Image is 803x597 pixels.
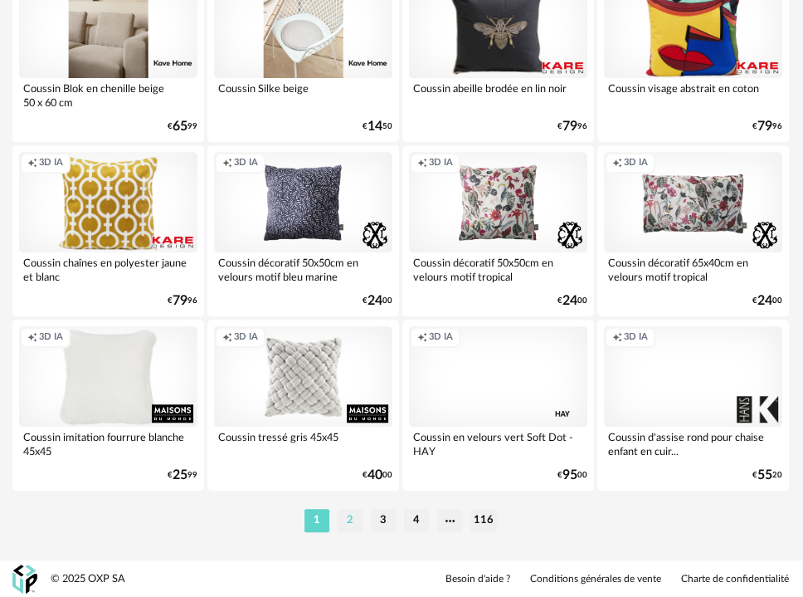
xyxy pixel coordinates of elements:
div: € 96 [168,296,197,306]
a: Creation icon 3D IA Coussin décoratif 65x40cm en velours motif tropical €2400 [597,145,789,316]
span: Creation icon [612,157,622,169]
span: 14 [367,121,382,132]
span: 3D IA [429,157,453,169]
a: Charte de confidentialité [681,573,789,586]
span: 55 [757,470,772,481]
div: € 96 [557,121,587,132]
span: 24 [367,296,382,306]
a: Creation icon 3D IA Coussin chaînes en polyester jaune et blanc €7996 [12,145,204,316]
span: Creation icon [612,331,622,344]
span: 95 [562,470,577,481]
span: 3D IA [624,331,648,344]
span: 79 [173,296,187,306]
span: Creation icon [417,157,427,169]
span: 3D IA [39,331,63,344]
div: Coussin chaînes en polyester jaune et blanc [19,252,197,286]
div: € 96 [752,121,782,132]
div: Coussin décoratif 50x50cm en velours motif tropical [409,252,587,286]
a: Creation icon 3D IA Coussin décoratif 50x50cm en velours motif tropical €2400 [402,145,594,316]
span: 3D IA [39,157,63,169]
div: € 00 [363,296,392,306]
span: Creation icon [222,157,232,169]
span: 3D IA [429,331,453,344]
a: Creation icon 3D IA Coussin imitation fourrure blanche 45x45 €2599 [12,320,204,491]
span: 40 [367,470,382,481]
div: Coussin imitation fourrure blanche 45x45 [19,427,197,460]
div: Coussin visage abstrait en coton [604,78,782,111]
div: Coussin en velours vert Soft Dot - HAY [409,427,587,460]
div: Coussin Silke beige [214,78,392,111]
span: Creation icon [222,331,232,344]
li: 1 [304,509,329,532]
li: 116 [470,509,497,532]
span: 79 [757,121,772,132]
span: 3D IA [234,331,258,344]
div: Coussin décoratif 50x50cm en velours motif bleu marine [214,252,392,286]
div: € 00 [363,470,392,481]
span: 65 [173,121,187,132]
div: © 2025 OXP SA [51,572,125,586]
div: € 99 [168,121,197,132]
div: Coussin Blok en chenille beige 50 x 60 cm [19,78,197,111]
a: Conditions générales de vente [530,573,661,586]
span: 24 [757,296,772,306]
div: € 00 [557,296,587,306]
span: Creation icon [27,157,37,169]
div: € 50 [363,121,392,132]
li: 3 [371,509,396,532]
div: Coussin tressé gris 45x45 [214,427,392,460]
span: 3D IA [234,157,258,169]
div: Coussin abeille brodée en lin noir [409,78,587,111]
span: Creation icon [27,331,37,344]
a: Creation icon 3D IA Coussin d'assise rond pour chaise enfant en cuir... €5520 [597,320,789,491]
div: Coussin décoratif 65x40cm en velours motif tropical [604,252,782,286]
div: € 00 [752,296,782,306]
span: 24 [562,296,577,306]
img: OXP [12,565,37,594]
li: 2 [338,509,363,532]
a: Creation icon 3D IA Coussin en velours vert Soft Dot - HAY €9500 [402,320,594,491]
a: Besoin d'aide ? [445,573,510,586]
a: Creation icon 3D IA Coussin décoratif 50x50cm en velours motif bleu marine €2400 [207,145,399,316]
span: 3D IA [624,157,648,169]
div: € 20 [752,470,782,481]
li: 4 [404,509,429,532]
span: 25 [173,470,187,481]
div: € 99 [168,470,197,481]
div: Coussin d'assise rond pour chaise enfant en cuir... [604,427,782,460]
div: € 00 [557,470,587,481]
span: Creation icon [417,331,427,344]
span: 79 [562,121,577,132]
a: Creation icon 3D IA Coussin tressé gris 45x45 €4000 [207,320,399,491]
